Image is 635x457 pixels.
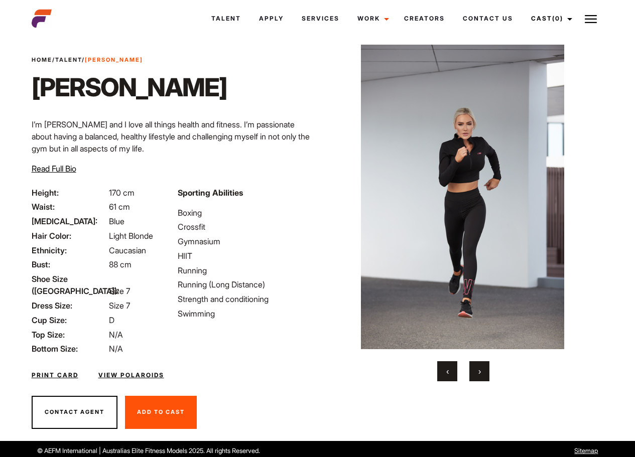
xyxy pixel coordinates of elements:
[178,308,312,320] li: Swimming
[32,215,107,227] span: [MEDICAL_DATA]:
[32,329,107,341] span: Top Size:
[32,258,107,270] span: Bust:
[178,278,312,290] li: Running (Long Distance)
[109,245,146,255] span: Caucasian
[178,250,312,262] li: HIIT
[109,188,135,198] span: 170 cm
[85,56,143,63] strong: [PERSON_NAME]
[109,216,124,226] span: Blue
[341,45,585,349] img: Alex Queenesland female fitness running in black nike outfit
[178,293,312,305] li: Strength and conditioning
[574,447,598,454] a: Sitemap
[32,343,107,355] span: Bottom Size:
[98,371,164,380] a: View Polaroids
[32,187,107,199] span: Height:
[109,202,130,212] span: 61 cm
[178,188,243,198] strong: Sporting Abilities
[178,235,312,247] li: Gymnasium
[32,72,227,102] h1: [PERSON_NAME]
[109,330,123,340] span: N/A
[109,300,130,311] span: Size 7
[585,13,597,25] img: Burger icon
[32,299,107,312] span: Dress Size:
[109,259,132,269] span: 88 cm
[348,5,395,32] a: Work
[109,231,153,241] span: Light Blonde
[32,56,143,64] span: / /
[522,5,578,32] a: Cast(0)
[293,5,348,32] a: Services
[32,163,76,175] button: Read Full Bio
[109,286,130,296] span: Size 7
[552,15,563,22] span: (0)
[178,264,312,276] li: Running
[32,201,107,213] span: Waist:
[32,118,312,155] p: I’m [PERSON_NAME] and I love all things health and fitness. I’m passionate about having a balance...
[446,366,449,376] span: Previous
[32,273,107,297] span: Shoe Size ([GEOGRAPHIC_DATA]):
[32,314,107,326] span: Cup Size:
[137,408,185,415] span: Add To Cast
[109,344,123,354] span: N/A
[32,230,107,242] span: Hair Color:
[32,9,52,29] img: cropped-aefm-brand-fav-22-square.png
[32,56,52,63] a: Home
[178,207,312,219] li: Boxing
[250,5,293,32] a: Apply
[478,366,481,376] span: Next
[32,244,107,256] span: Ethnicity:
[55,56,82,63] a: Talent
[202,5,250,32] a: Talent
[178,221,312,233] li: Crossfit
[125,396,197,429] button: Add To Cast
[395,5,454,32] a: Creators
[32,371,78,380] a: Print Card
[454,5,522,32] a: Contact Us
[37,446,359,455] p: © AEFM International | Australias Elite Fitness Models 2025. All rights Reserved.
[109,315,114,325] span: D
[32,164,76,174] span: Read Full Bio
[32,396,117,429] button: Contact Agent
